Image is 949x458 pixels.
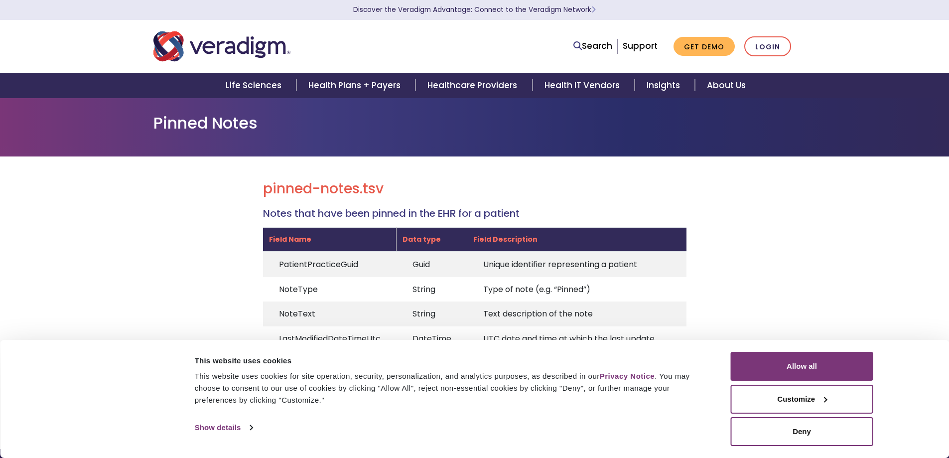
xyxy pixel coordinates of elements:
[195,420,253,435] a: Show details
[591,5,596,14] span: Learn More
[397,302,467,326] td: String
[674,37,735,56] a: Get Demo
[153,114,796,133] h1: Pinned Notes
[467,277,686,302] td: Type of note (e.g. “Pinned”)
[263,207,686,219] h4: Notes that have been pinned in the EHR for a patient
[397,277,467,302] td: String
[744,36,791,57] a: Login
[467,252,686,277] td: Unique identifier representing a patient
[195,370,708,406] div: This website uses cookies for site operation, security, personalization, and analytics purposes, ...
[353,5,596,14] a: Discover the Veradigm Advantage: Connect to the Veradigm NetworkLearn More
[195,355,708,367] div: This website uses cookies
[415,73,532,98] a: Healthcare Providers
[153,30,290,63] img: Veradigm logo
[731,417,873,446] button: Deny
[635,73,695,98] a: Insights
[533,73,635,98] a: Health IT Vendors
[573,39,612,53] a: Search
[467,227,686,252] th: Field Description
[397,252,467,277] td: Guid
[263,277,397,302] td: NoteType
[695,73,758,98] a: About Us
[467,326,686,364] td: UTC date and time at which the last update was performed in the EHR
[263,252,397,277] td: PatientPracticeGuid
[623,40,658,52] a: Support
[397,326,467,364] td: DateTime
[731,385,873,414] button: Customize
[296,73,415,98] a: Health Plans + Payers
[600,372,655,380] a: Privacy Notice
[214,73,296,98] a: Life Sciences
[397,227,467,252] th: Data type
[263,326,397,364] td: LastModifiedDateTimeUtc
[263,302,397,326] td: NoteText
[263,180,686,197] h2: pinned-notes.tsv
[731,352,873,381] button: Allow all
[263,227,397,252] th: Field Name
[467,302,686,326] td: Text description of the note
